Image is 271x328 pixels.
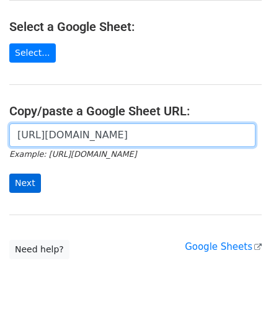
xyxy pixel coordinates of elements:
h4: Select a Google Sheet: [9,19,262,34]
input: Next [9,174,41,193]
iframe: Chat Widget [209,268,271,328]
a: Need help? [9,240,69,259]
input: Paste your Google Sheet URL here [9,123,255,147]
small: Example: [URL][DOMAIN_NAME] [9,149,136,159]
a: Google Sheets [185,241,262,252]
h4: Copy/paste a Google Sheet URL: [9,104,262,118]
a: Select... [9,43,56,63]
